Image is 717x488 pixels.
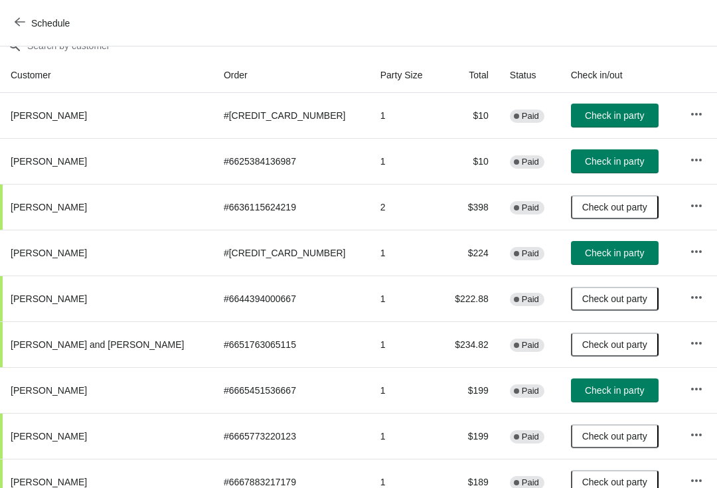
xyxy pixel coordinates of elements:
td: # 6625384136987 [213,138,370,184]
td: $199 [439,413,499,459]
span: Check in party [585,385,644,396]
td: $10 [439,93,499,138]
span: Schedule [31,18,70,29]
td: 1 [370,230,439,276]
td: # 6644394000667 [213,276,370,321]
th: Status [499,58,560,93]
span: Paid [522,203,539,213]
span: [PERSON_NAME] and [PERSON_NAME] [11,339,184,350]
button: Check in party [571,149,659,173]
td: $10 [439,138,499,184]
span: Paid [522,248,539,259]
button: Check out party [571,424,659,448]
button: Check out party [571,195,659,219]
td: $222.88 [439,276,499,321]
span: Check out party [582,431,647,442]
span: [PERSON_NAME] [11,156,87,167]
td: # 6665773220123 [213,413,370,459]
td: $224 [439,230,499,276]
span: Check in party [585,110,644,121]
span: [PERSON_NAME] [11,202,87,212]
td: $234.82 [439,321,499,367]
span: Check out party [582,477,647,487]
span: [PERSON_NAME] [11,431,87,442]
span: [PERSON_NAME] [11,248,87,258]
span: [PERSON_NAME] [11,293,87,304]
td: $199 [439,367,499,413]
td: $398 [439,184,499,230]
button: Schedule [7,11,80,35]
td: 1 [370,138,439,184]
td: 1 [370,93,439,138]
th: Check in/out [560,58,679,93]
span: Paid [522,386,539,396]
span: [PERSON_NAME] [11,110,87,121]
span: Check out party [582,202,647,212]
span: Paid [522,294,539,305]
td: # 6636115624219 [213,184,370,230]
span: Paid [522,432,539,442]
button: Check out party [571,287,659,311]
span: Paid [522,157,539,167]
td: 1 [370,276,439,321]
span: [PERSON_NAME] [11,385,87,396]
td: 1 [370,321,439,367]
button: Check out party [571,333,659,357]
td: # 6651763065115 [213,321,370,367]
span: Paid [522,477,539,488]
td: 2 [370,184,439,230]
span: Paid [522,111,539,122]
span: Check in party [585,248,644,258]
th: Party Size [370,58,439,93]
td: # 6665451536667 [213,367,370,413]
th: Order [213,58,370,93]
span: Check out party [582,339,647,350]
span: [PERSON_NAME] [11,477,87,487]
td: # [CREDIT_CARD_NUMBER] [213,230,370,276]
span: Paid [522,340,539,351]
td: 1 [370,367,439,413]
button: Check in party [571,104,659,127]
span: Check out party [582,293,647,304]
button: Check in party [571,378,659,402]
td: # [CREDIT_CARD_NUMBER] [213,93,370,138]
button: Check in party [571,241,659,265]
td: 1 [370,413,439,459]
span: Check in party [585,156,644,167]
th: Total [439,58,499,93]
